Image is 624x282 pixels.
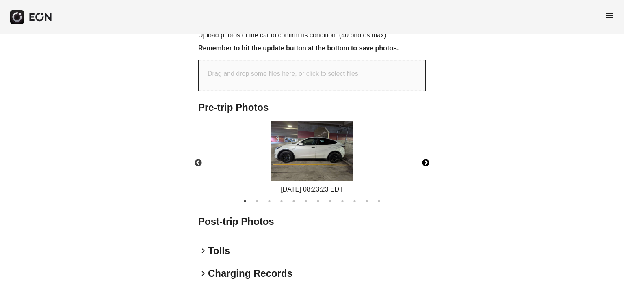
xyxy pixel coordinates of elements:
button: 3 [265,197,273,205]
button: 6 [302,197,310,205]
h2: Charging Records [208,267,292,280]
button: 5 [290,197,298,205]
button: 8 [326,197,334,205]
span: keyboard_arrow_right [198,246,208,256]
button: 9 [338,197,347,205]
p: Drag and drop some files here, or click to select files [208,69,358,79]
p: Upload photos of the car to confirm its condition. (40 photos max) [198,30,426,40]
h2: Pre-trip Photos [198,101,426,114]
button: 2 [253,197,261,205]
button: Previous [184,149,212,177]
span: keyboard_arrow_right [198,269,208,278]
h2: Tolls [208,244,230,257]
button: 4 [277,197,286,205]
h2: Post-trip Photos [198,215,426,228]
button: 7 [314,197,322,205]
button: 11 [363,197,371,205]
button: 1 [241,197,249,205]
img: https://fastfleet.me/rails/active_storage/blobs/redirect/eyJfcmFpbHMiOnsibWVzc2FnZSI6IkJBaHBBNzlh... [271,121,353,181]
button: Next [412,149,440,177]
div: [DATE] 08:23:23 EDT [271,185,353,194]
button: 12 [375,197,383,205]
button: 10 [351,197,359,205]
h3: Remember to hit the update button at the bottom to save photos. [198,43,426,53]
span: menu [604,11,614,21]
